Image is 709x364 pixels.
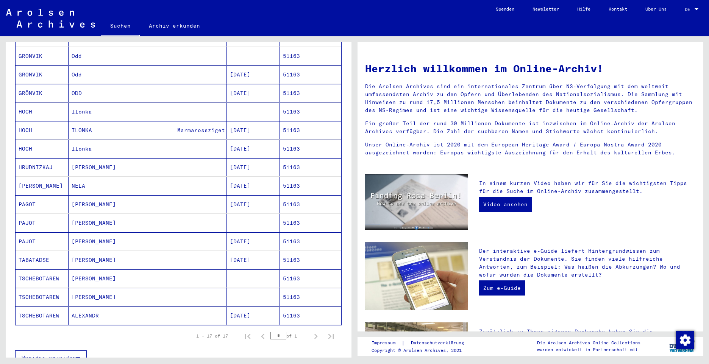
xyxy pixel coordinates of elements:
[16,103,69,121] mat-cell: HOCH
[16,140,69,158] mat-cell: HOCH
[676,331,694,349] img: Zustimmung ändern
[16,214,69,232] mat-cell: PAJOT
[668,337,696,356] img: yv_logo.png
[372,339,401,347] a: Impressum
[227,158,280,176] mat-cell: [DATE]
[16,158,69,176] mat-cell: HRUDNIZKAJ
[69,121,122,139] mat-cell: ILONKA
[69,140,122,158] mat-cell: Ilonka
[227,84,280,102] mat-cell: [DATE]
[69,251,122,269] mat-cell: [PERSON_NAME]
[280,288,342,306] mat-cell: 51163
[280,269,342,288] mat-cell: 51163
[69,288,122,306] mat-cell: [PERSON_NAME]
[537,339,640,346] p: Die Arolsen Archives Online-Collections
[69,269,122,288] mat-cell: [PERSON_NAME]
[227,232,280,250] mat-cell: [DATE]
[537,346,640,353] p: wurden entwickelt in Partnerschaft mit
[16,84,69,102] mat-cell: GRÖNVIK
[16,288,69,306] mat-cell: TSCHEBOTAREW
[255,328,270,344] button: Previous page
[479,280,525,296] a: Zum e-Guide
[280,232,342,250] mat-cell: 51163
[280,158,342,176] mat-cell: 51163
[479,179,696,195] p: In einem kurzen Video haben wir für Sie die wichtigsten Tipps für die Suche im Online-Archiv zusa...
[365,174,468,230] img: video.jpg
[280,214,342,232] mat-cell: 51163
[69,214,122,232] mat-cell: [PERSON_NAME]
[479,197,532,212] a: Video ansehen
[280,103,342,121] mat-cell: 51163
[365,120,696,135] p: Ein großer Teil der rund 30 Millionen Dokumente ist inzwischen im Online-Archiv der Arolsen Archi...
[308,328,323,344] button: Next page
[685,7,693,12] span: DE
[69,232,122,250] mat-cell: [PERSON_NAME]
[16,269,69,288] mat-cell: TSCHEBOTAREW
[280,47,342,65] mat-cell: 51163
[6,9,95,28] img: Arolsen_neg.svg
[479,247,696,279] p: Der interaktive e-Guide liefert Hintergrundwissen zum Verständnis der Dokumente. Sie finden viele...
[227,251,280,269] mat-cell: [DATE]
[16,232,69,250] mat-cell: PAJOT
[365,82,696,114] p: Die Arolsen Archives sind ein internationales Zentrum über NS-Verfolgung mit dem weltweit umfasse...
[69,306,122,325] mat-cell: ALEXANDR
[196,333,228,339] div: 1 – 17 of 17
[365,61,696,76] h1: Herzlich willkommen im Online-Archiv!
[16,121,69,139] mat-cell: HOCH
[280,195,342,213] mat-cell: 51163
[372,339,473,347] div: |
[16,251,69,269] mat-cell: TABATADSE
[16,195,69,213] mat-cell: PAGOT
[69,177,122,195] mat-cell: NELA
[280,140,342,158] mat-cell: 51163
[227,121,280,139] mat-cell: [DATE]
[365,141,696,157] p: Unser Online-Archiv ist 2020 mit dem European Heritage Award / Europa Nostra Award 2020 ausgezeic...
[270,332,308,339] div: of 1
[479,328,696,359] p: Zusätzlich zu Ihrer eigenen Recherche haben Sie die Möglichkeit, eine Anfrage an die Arolsen Arch...
[69,103,122,121] mat-cell: Ilonka
[69,195,122,213] mat-cell: [PERSON_NAME]
[101,17,140,36] a: Suchen
[227,195,280,213] mat-cell: [DATE]
[227,306,280,325] mat-cell: [DATE]
[280,177,342,195] mat-cell: 51163
[323,328,339,344] button: Last page
[22,354,76,361] span: Weniger anzeigen
[280,84,342,102] mat-cell: 51163
[16,65,69,84] mat-cell: GRONVIK
[69,65,122,84] mat-cell: Odd
[280,121,342,139] mat-cell: 51163
[16,177,69,195] mat-cell: [PERSON_NAME]
[69,84,122,102] mat-cell: ODD
[372,347,473,354] p: Copyright © Arolsen Archives, 2021
[365,242,468,310] img: eguide.jpg
[280,306,342,325] mat-cell: 51163
[16,306,69,325] mat-cell: TSCHEBOTAREW
[280,251,342,269] mat-cell: 51163
[16,47,69,65] mat-cell: GRONVIK
[69,158,122,176] mat-cell: [PERSON_NAME]
[174,121,227,139] mat-cell: Marmarossziget
[69,47,122,65] mat-cell: Odd
[227,177,280,195] mat-cell: [DATE]
[280,65,342,84] mat-cell: 51163
[240,328,255,344] button: First page
[227,140,280,158] mat-cell: [DATE]
[227,65,280,84] mat-cell: [DATE]
[405,339,473,347] a: Datenschutzerklärung
[140,17,209,35] a: Archiv erkunden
